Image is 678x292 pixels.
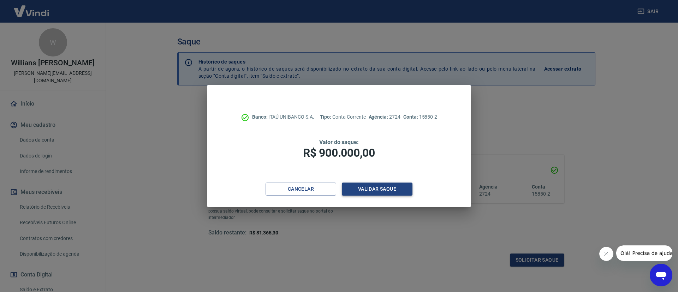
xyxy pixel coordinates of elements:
[252,114,269,120] span: Banco:
[403,113,437,121] p: 15850-2
[303,146,375,160] span: R$ 900.000,00
[252,113,314,121] p: ITAÚ UNIBANCO S.A.
[320,113,366,121] p: Conta Corrente
[369,114,389,120] span: Agência:
[4,5,59,11] span: Olá! Precisa de ajuda?
[369,113,400,121] p: 2724
[599,247,613,261] iframe: Fechar mensagem
[342,183,412,196] button: Validar saque
[403,114,419,120] span: Conta:
[319,139,359,145] span: Valor do saque:
[616,245,672,261] iframe: Mensagem da empresa
[266,183,336,196] button: Cancelar
[320,114,333,120] span: Tipo:
[650,264,672,286] iframe: Botão para abrir a janela de mensagens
